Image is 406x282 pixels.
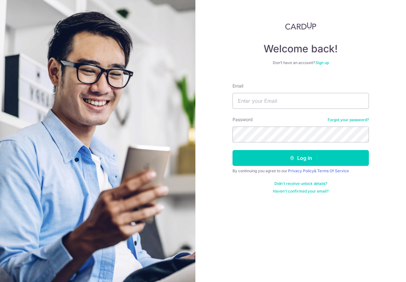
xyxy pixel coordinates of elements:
a: Haven't confirmed your email? [273,189,329,194]
input: Enter your Email [232,93,369,109]
img: CardUp Logo [285,22,316,30]
h4: Welcome back! [232,43,369,55]
label: Email [232,83,243,89]
a: Terms Of Service [317,168,349,173]
button: Log in [232,150,369,166]
label: Password [232,116,253,123]
a: Didn't receive unlock details? [274,181,327,186]
a: Sign up [316,60,329,65]
div: Don’t have an account? [232,60,369,65]
a: Privacy Policy [288,168,314,173]
a: Forgot your password? [328,117,369,122]
div: By continuing you agree to our & [232,168,369,174]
